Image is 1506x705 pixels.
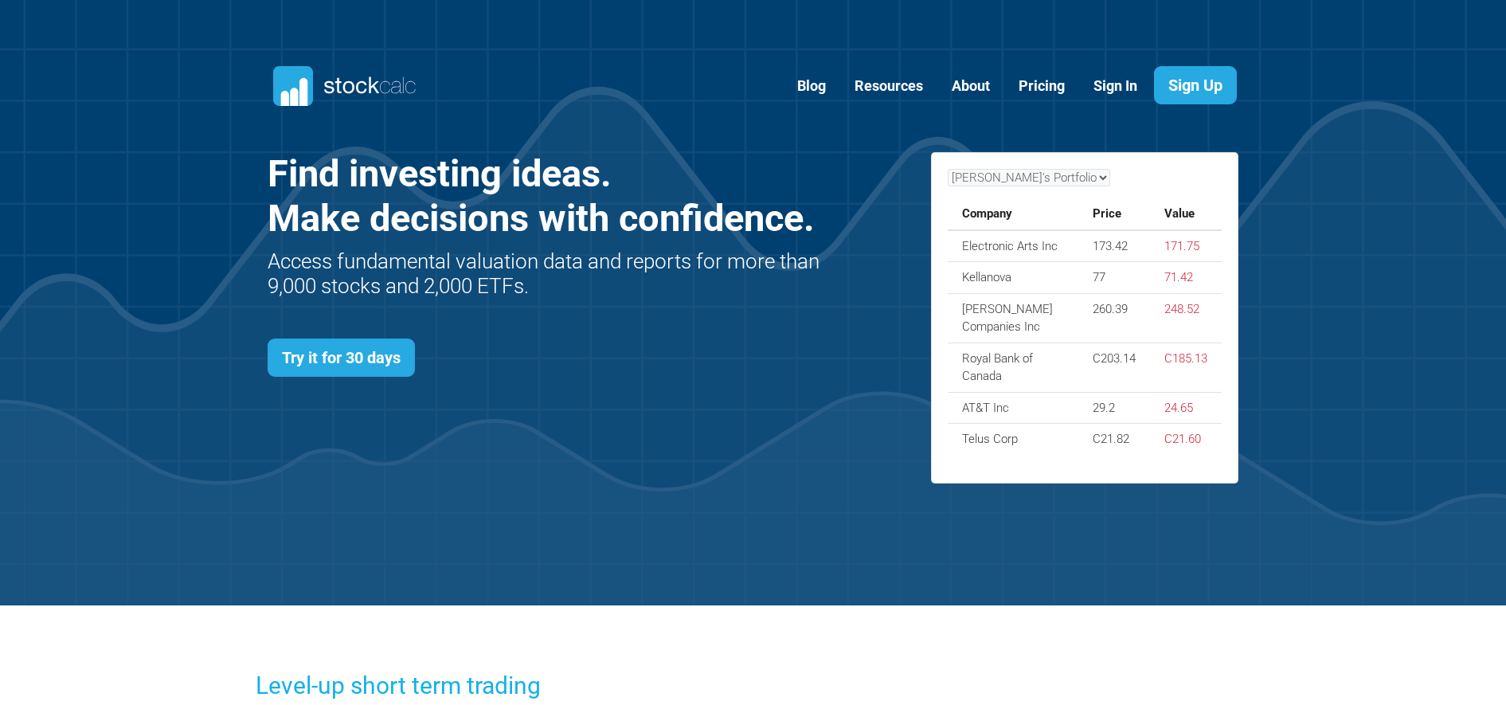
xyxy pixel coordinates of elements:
[268,339,415,377] a: Try it for 30 days
[1078,198,1150,230] th: Price
[948,392,1079,424] td: AT&T Inc
[1078,293,1150,343] td: 260.39
[1078,424,1150,455] td: C21.82
[1154,66,1237,104] a: Sign Up
[1150,343,1222,392] td: C185.13
[1150,424,1222,455] td: C21.60
[1150,198,1222,230] th: Value
[785,67,838,106] a: Blog
[948,262,1079,294] td: Kellanova
[843,67,935,106] a: Resources
[948,293,1079,343] td: [PERSON_NAME] Companies Inc
[268,249,824,299] h2: Access fundamental valuation data and reports for more than 9,000 stocks and 2,000 ETFs.
[940,67,1002,106] a: About
[1082,67,1149,106] a: Sign In
[948,424,1079,455] td: Telus Corp
[1078,343,1150,392] td: C203.14
[1150,262,1222,294] td: 71.42
[1078,262,1150,294] td: 77
[1078,392,1150,424] td: 29.2
[1150,293,1222,343] td: 248.52
[1078,230,1150,262] td: 173.42
[256,669,1251,703] h3: Level-up short term trading
[268,151,824,241] h1: Find investing ideas. Make decisions with confidence.
[948,230,1079,262] td: Electronic Arts Inc
[1150,392,1222,424] td: 24.65
[948,198,1079,230] th: Company
[1150,230,1222,262] td: 171.75
[948,343,1079,392] td: Royal Bank of Canada
[1007,67,1077,106] a: Pricing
